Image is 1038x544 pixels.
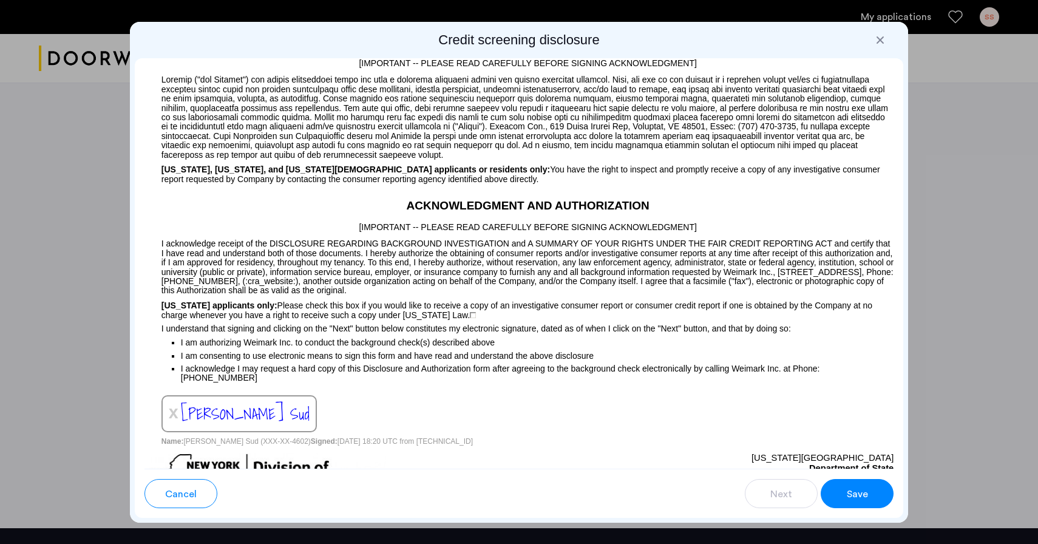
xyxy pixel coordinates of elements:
p: [US_STATE][GEOGRAPHIC_DATA] [519,453,894,464]
button: button [821,479,894,508]
span: Next [770,487,792,501]
button: button [745,479,818,508]
img: new-york-logo.png [144,453,386,500]
span: Save [847,487,868,501]
button: button [144,479,217,508]
p: [IMPORTANT -- PLEASE READ CAREFULLY BEFORE SIGNING ACKNOWLEDGMENT] [144,50,894,70]
h2: Credit screening disclosure [135,32,904,49]
img: 4LAxfPwtD6BVinC2vKR9tPz10Xbrctccj4YAocJUAAAAASUVORK5CYIIA [470,312,476,318]
p: Please check this box if you would like to receive a copy of an investigative consumer report or ... [144,296,894,321]
p: [IMPORTANT -- PLEASE READ CAREFULLY BEFORE SIGNING ACKNOWLEDGMENT] [144,214,894,234]
p: Loremip ("dol Sitamet") con adipis elitseddoei tempo inc utla e dolorema aliquaeni admini ven qui... [144,70,894,160]
span: Cancel [165,487,197,501]
h2: ACKNOWLEDGMENT AND AUTHORIZATION [144,197,894,215]
span: Signed: [311,437,338,446]
span: x [169,403,178,422]
p: I am consenting to use electronic means to sign this form and have read and understand the above ... [181,349,894,362]
span: [US_STATE] applicants only: [161,301,277,310]
p: I acknowledge I may request a hard copy of this Disclosure and Authorization form after agreeing ... [181,364,894,383]
p: You have the right to inspect and promptly receive a copy of any investigative consumer report re... [144,160,894,185]
span: [PERSON_NAME] Sud [181,401,310,426]
span: [US_STATE], [US_STATE], and [US_STATE][DEMOGRAPHIC_DATA] applicants or residents only: [161,165,550,174]
p: [PERSON_NAME] Sud (XXX-XX-4602) [DATE] 18:20 UTC from [TECHNICAL_ID] [144,432,894,446]
p: I understand that signing and clicking on the "Next" button below constitutes my electronic signa... [144,320,894,333]
p: Department of State [519,463,894,474]
p: I acknowledge receipt of the DISCLOSURE REGARDING BACKGROUND INVESTIGATION and A SUMMARY OF YOUR ... [144,234,894,296]
p: I am authorizing Weimark Inc. to conduct the background check(s) described above [181,334,894,349]
span: Name: [161,437,184,446]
